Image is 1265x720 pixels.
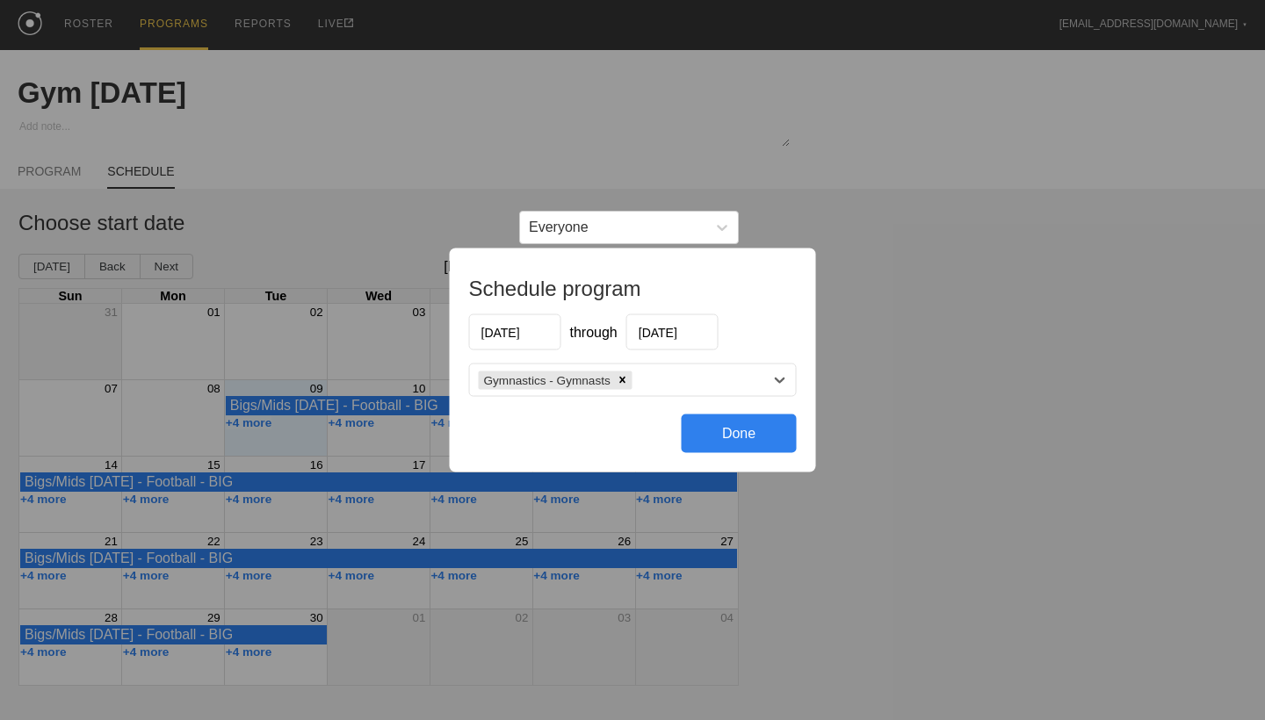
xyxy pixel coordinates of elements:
[626,314,719,350] input: End Date
[469,314,561,350] input: Start Date
[479,371,613,389] div: Gymnastics - Gymnasts
[949,516,1265,720] iframe: Chat Widget
[469,277,797,301] h1: Schedule program
[529,220,589,235] div: Everyone
[682,414,797,453] div: Done
[570,324,618,339] span: through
